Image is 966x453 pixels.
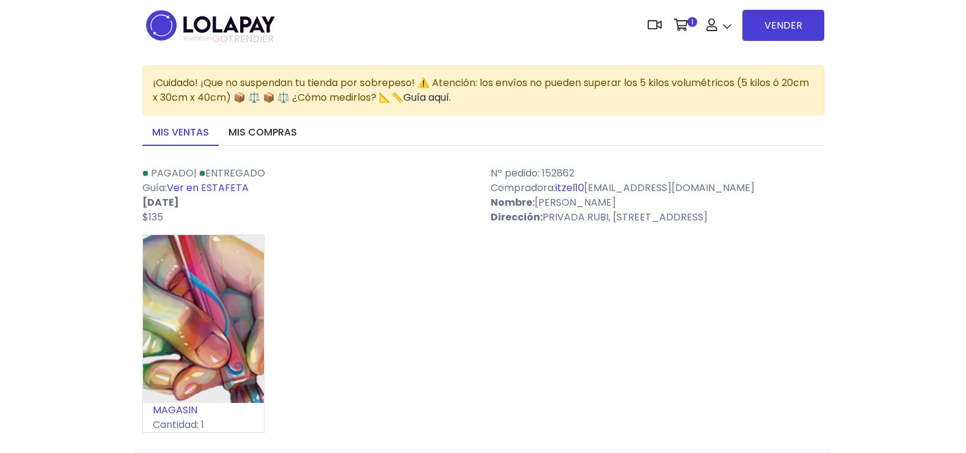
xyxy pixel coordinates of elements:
strong: Dirección: [491,210,543,224]
p: [PERSON_NAME] [491,195,824,210]
span: TRENDIER [184,34,274,45]
a: Ver en ESTAFETA [167,181,249,195]
span: ¡Cuidado! ¡Que no suspendan tu tienda por sobrepeso! ⚠️ Atención: los envíos no pueden superar lo... [153,76,809,104]
p: Compradora: [EMAIL_ADDRESS][DOMAIN_NAME] [491,181,824,195]
p: Cantidad: 1 [143,418,264,432]
p: PRIVADA RUBI, [STREET_ADDRESS] [491,210,824,225]
span: GO [212,32,228,46]
img: small_1680056809973.png [143,235,264,403]
a: itzel10 [555,181,584,195]
p: [DATE] [142,195,476,210]
img: logo [142,6,279,45]
span: $135 [142,210,163,224]
a: VENDER [742,10,824,41]
a: Mis compras [219,120,307,146]
p: Nº pedido: 152862 [491,166,824,181]
a: Mis ventas [142,120,219,146]
span: Pagado [151,166,194,180]
div: | Guía: [135,166,483,225]
a: Entregado [199,166,265,180]
a: Guía aquí. [403,90,451,104]
span: POWERED BY [184,35,212,42]
a: 1 [668,7,700,43]
span: 1 [687,17,697,27]
strong: Nombre: [491,195,535,209]
a: MAGASIN [153,403,197,417]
